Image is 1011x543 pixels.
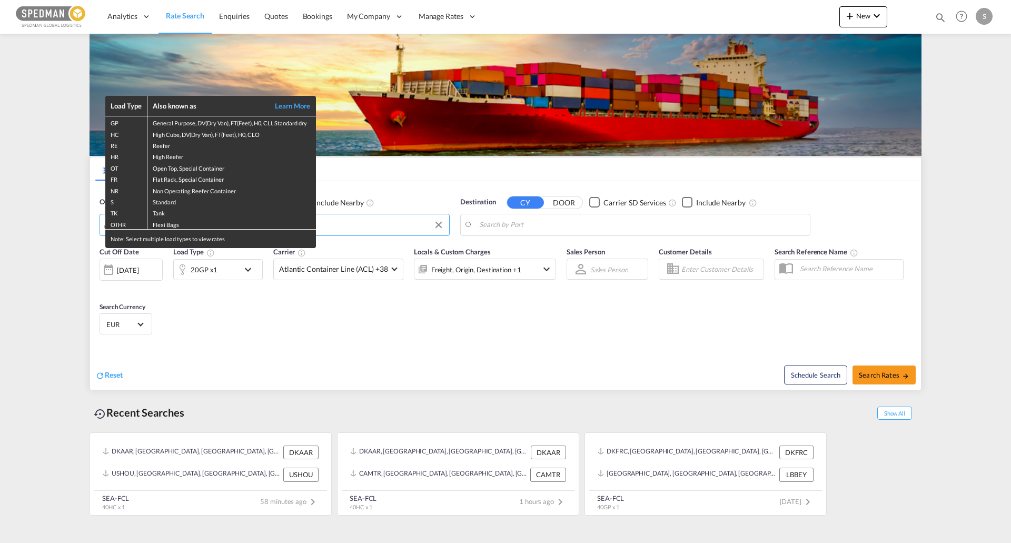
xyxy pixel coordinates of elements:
td: OTHR [105,218,147,230]
td: HR [105,150,147,161]
div: Also known as [153,101,263,111]
td: TK [105,206,147,218]
td: GP [105,116,147,128]
td: NR [105,184,147,195]
td: Standard [147,195,316,206]
td: S [105,195,147,206]
td: FR [105,173,147,184]
td: High Cube, DV(Dry Van), FT(Feet), H0, CLO [147,128,316,139]
td: General Purpose, DV(Dry Van), FT(Feet), H0, CLI, Standard dry [147,116,316,128]
a: Learn More [263,101,311,111]
td: Open Top, Special Container [147,162,316,173]
td: OT [105,162,147,173]
div: Note: Select multiple load types to view rates [105,230,316,248]
td: Tank [147,206,316,218]
td: Flat Rack, Special Container [147,173,316,184]
td: HC [105,128,147,139]
td: Reefer [147,139,316,150]
td: RE [105,139,147,150]
td: High Reefer [147,150,316,161]
td: Non Operating Reefer Container [147,184,316,195]
td: Flexi Bags [147,218,316,230]
th: Load Type [105,96,147,116]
